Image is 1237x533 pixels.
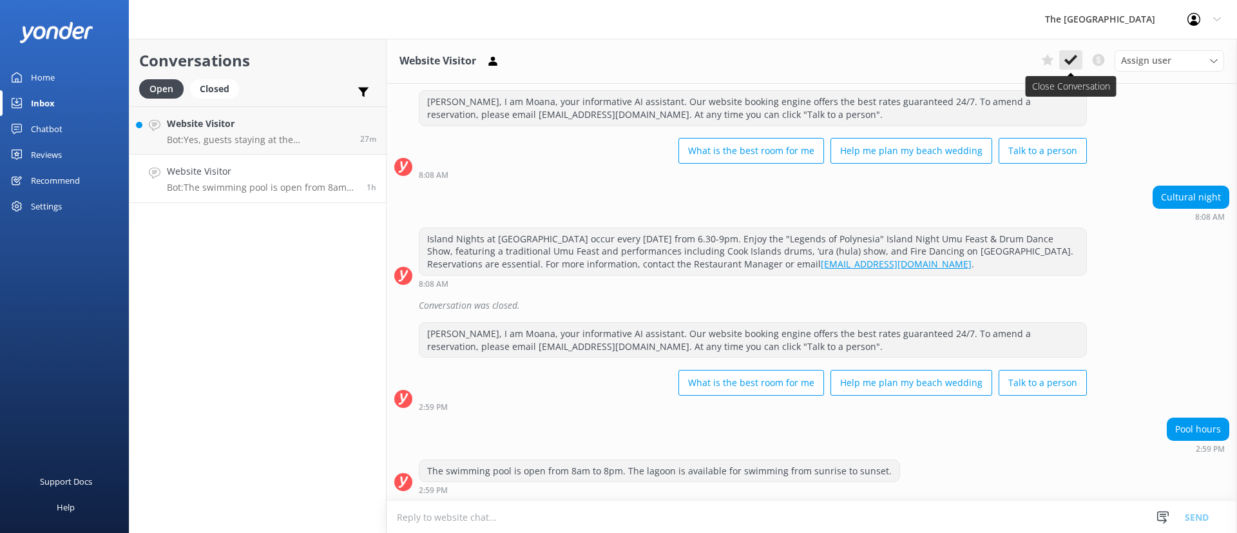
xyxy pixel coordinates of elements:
[190,79,239,99] div: Closed
[399,53,476,70] h3: Website Visitor
[1121,53,1171,68] span: Assign user
[31,116,62,142] div: Chatbot
[830,370,992,396] button: Help me plan my beach wedding
[830,138,992,164] button: Help me plan my beach wedding
[419,295,1229,316] div: Conversation was closed.
[167,164,357,179] h4: Website Visitor
[1196,445,1225,453] strong: 2:59 PM
[139,81,190,95] a: Open
[129,106,386,155] a: Website VisitorBot:Yes, guests staying at the [GEOGRAPHIC_DATA] – On the Beach have access to the...
[31,90,55,116] div: Inbox
[419,91,1086,125] div: [PERSON_NAME], I am Moana, your informative AI assistant. Our website booking engine offers the b...
[394,295,1229,316] div: 2025-09-23T19:50:48.506
[678,138,824,164] button: What is the best room for me
[419,170,1087,179] div: Sep 23 2025 08:08am (UTC -10:00) Pacific/Honolulu
[31,64,55,90] div: Home
[31,168,80,193] div: Recommend
[419,460,899,482] div: The swimming pool is open from 8am to 8pm. The lagoon is available for swimming from sunrise to s...
[167,134,350,146] p: Bot: Yes, guests staying at the [GEOGRAPHIC_DATA] – On the Beach have access to the amenities and...
[419,171,448,179] strong: 8:08 AM
[167,182,357,193] p: Bot: The swimming pool is open from 8am to 8pm. The lagoon is available for swimming from sunrise...
[1153,212,1229,221] div: Sep 23 2025 08:08am (UTC -10:00) Pacific/Honolulu
[1167,444,1229,453] div: Sep 23 2025 02:59pm (UTC -10:00) Pacific/Honolulu
[1195,213,1225,221] strong: 8:08 AM
[167,117,350,131] h4: Website Visitor
[1153,186,1229,208] div: Cultural night
[419,280,448,288] strong: 8:08 AM
[1115,50,1224,71] div: Assign User
[419,485,900,494] div: Sep 23 2025 02:59pm (UTC -10:00) Pacific/Honolulu
[419,228,1086,275] div: Island Nights at [GEOGRAPHIC_DATA] occur every [DATE] from 6.30-9pm. Enjoy the "Legends of Polyne...
[139,48,376,73] h2: Conversations
[419,487,448,494] strong: 2:59 PM
[678,370,824,396] button: What is the best room for me
[360,133,376,144] span: Sep 23 2025 03:42pm (UTC -10:00) Pacific/Honolulu
[821,258,972,270] a: [EMAIL_ADDRESS][DOMAIN_NAME]
[19,22,93,43] img: yonder-white-logo.png
[31,193,62,219] div: Settings
[367,182,376,193] span: Sep 23 2025 02:59pm (UTC -10:00) Pacific/Honolulu
[129,155,386,203] a: Website VisitorBot:The swimming pool is open from 8am to 8pm. The lagoon is available for swimmin...
[999,370,1087,396] button: Talk to a person
[419,279,1087,288] div: Sep 23 2025 08:08am (UTC -10:00) Pacific/Honolulu
[57,494,75,520] div: Help
[139,79,184,99] div: Open
[999,138,1087,164] button: Talk to a person
[190,81,245,95] a: Closed
[419,323,1086,357] div: [PERSON_NAME], I am Moana, your informative AI assistant. Our website booking engine offers the b...
[419,402,1087,411] div: Sep 23 2025 02:59pm (UTC -10:00) Pacific/Honolulu
[1167,418,1229,440] div: Pool hours
[40,469,92,494] div: Support Docs
[419,403,448,411] strong: 2:59 PM
[31,142,62,168] div: Reviews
